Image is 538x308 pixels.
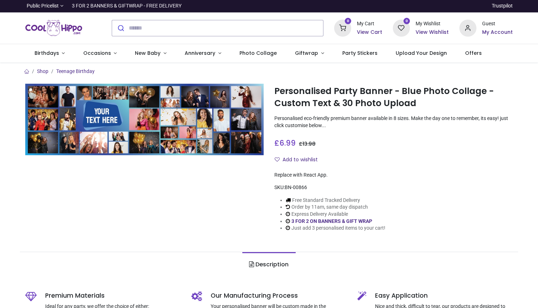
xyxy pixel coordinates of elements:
[274,85,513,110] h1: Personalised Party Banner - Blue Photo Collage - Custom Text & 30 Photo Upload
[285,184,307,190] span: BN-00866
[274,154,324,166] button: Add to wishlistAdd to wishlist
[25,18,82,38] img: Cool Hippo
[25,44,74,63] a: Birthdays
[396,49,447,57] span: Upload Your Design
[239,49,277,57] span: Photo Collage
[295,49,318,57] span: Giftwrap
[83,49,111,57] span: Occasions
[357,29,382,36] a: View Cart
[465,49,482,57] span: Offers
[403,18,410,25] sup: 0
[25,18,82,38] a: Logo of Cool Hippo
[56,68,95,74] a: Teenage Birthday
[45,291,181,300] h5: Premium Materials
[291,218,372,224] a: 3 FOR 2 ON BANNERS & GIFT WRAP
[135,49,160,57] span: New Baby
[37,68,48,74] a: Shop
[482,20,513,27] div: Guest
[25,2,63,10] a: Public Pricelist
[112,20,129,36] button: Submit
[25,84,264,155] img: Personalised Party Banner - Blue Photo Collage - Custom Text & 30 Photo Upload
[286,211,385,218] li: Express Delivery Available
[275,157,280,162] i: Add to wishlist
[342,49,378,57] span: Party Stickers
[274,184,513,191] div: SKU:
[72,2,181,10] div: 3 FOR 2 BANNERS & GIFTWRAP - FREE DELIVERY
[492,2,513,10] a: Trustpilot
[126,44,176,63] a: New Baby
[175,44,230,63] a: Anniversary
[279,138,296,148] span: 6.99
[302,140,316,147] span: 13.98
[35,49,59,57] span: Birthdays
[482,29,513,36] a: My Account
[286,225,385,232] li: Just add 3 personalised items to your cart!
[274,138,296,148] span: £
[74,44,126,63] a: Occasions
[286,44,333,63] a: Giftwrap
[393,25,410,30] a: 0
[299,140,316,147] span: £
[416,20,449,27] div: My Wishlist
[286,197,385,204] li: Free Standard Tracked Delivery
[375,291,513,300] h5: Easy Application
[185,49,215,57] span: Anniversary
[416,29,449,36] a: View Wishlist
[274,172,513,179] div: Replace with React App.
[357,20,382,27] div: My Cart
[334,25,351,30] a: 0
[286,204,385,211] li: Order by 11am, same day dispatch
[274,115,513,129] p: Personalised eco-friendly premium banner available in 8 sizes. Make the day one to remember, its ...
[242,252,295,277] a: Description
[345,18,352,25] sup: 0
[27,2,59,10] span: Public Pricelist
[211,291,347,300] h5: Our Manufacturing Process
